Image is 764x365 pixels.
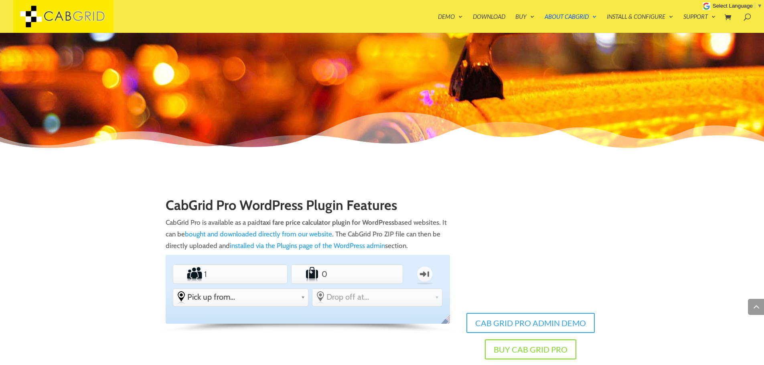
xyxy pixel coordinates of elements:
[683,14,716,33] a: Support
[203,266,258,282] input: Number of Passengers
[439,314,456,331] span: English
[713,3,762,9] a: Select Language​
[473,14,505,33] a: Download
[485,339,576,359] a: Buy Cab Grid Pro
[312,289,442,305] div: Select the place the destination address is within
[174,266,203,282] label: Number of Passengers
[185,230,332,238] a: bought and downloaded directly from our website
[466,313,595,333] a: Cab Grid Pro Admin Demo
[13,11,113,20] a: CabGrid Taxi Plugin
[408,262,441,286] label: One-way
[545,14,597,33] a: About CabGrid
[463,230,598,307] iframe: What is Cab Grid?... Fare Price Calculator Plugin For Wordpress
[187,292,298,302] span: Pick up from...
[326,292,432,302] span: Drop off at...
[320,266,375,282] input: Number of Suitcases
[173,289,308,305] div: Select the place the starting address falls within
[260,218,394,226] strong: taxi fare price calculator plugin for WordPress
[293,266,320,282] label: Number of Suitcases
[230,242,385,250] a: installed via the Plugins page of the WordPress admin
[438,14,463,33] a: Demo
[166,198,450,217] h1: CabGrid Pro WordPress Plugin Features
[757,3,762,9] span: ▼
[713,3,753,9] span: Select Language
[515,14,535,33] a: Buy
[607,14,673,33] a: Install & Configure
[166,217,450,252] p: CabGrid Pro is available as a paid based websites. It can be . The CabGrid Pro ZIP file can then ...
